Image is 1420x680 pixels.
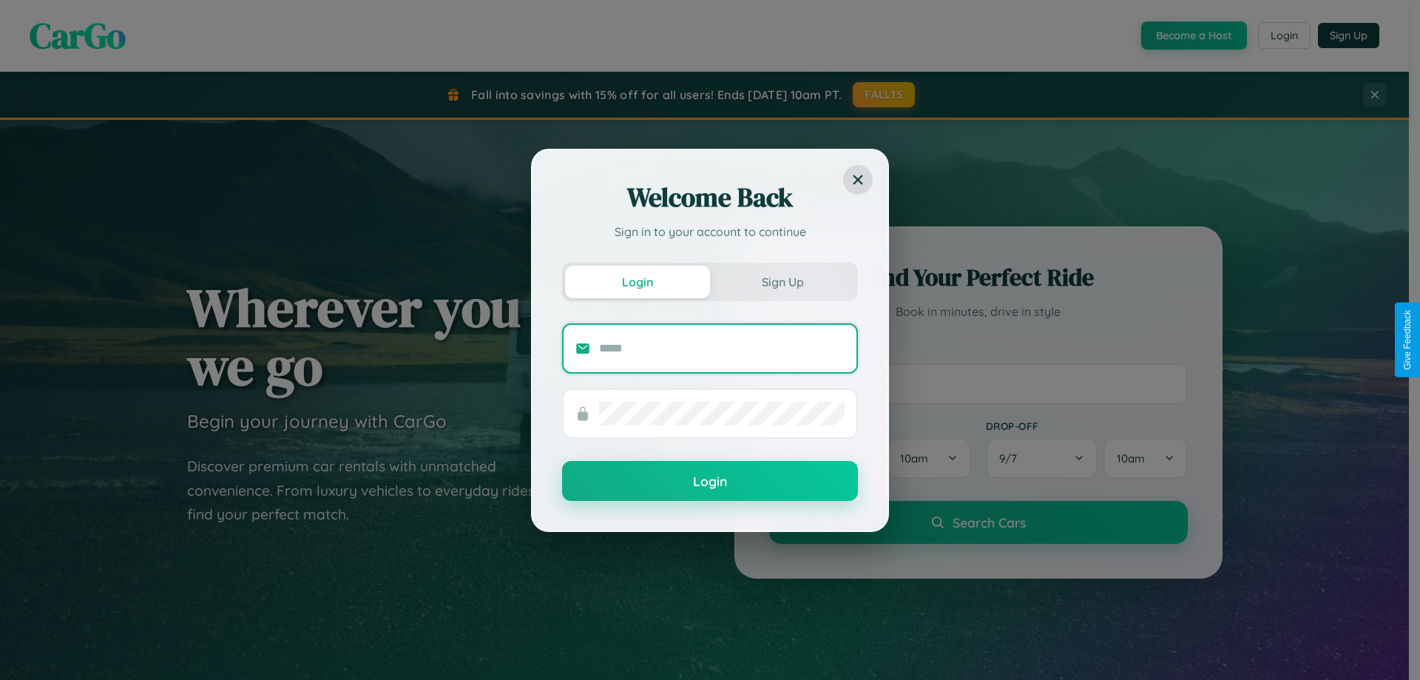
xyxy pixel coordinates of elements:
[562,461,858,501] button: Login
[562,180,858,215] h2: Welcome Back
[1402,310,1413,370] div: Give Feedback
[562,223,858,240] p: Sign in to your account to continue
[710,266,855,298] button: Sign Up
[565,266,710,298] button: Login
